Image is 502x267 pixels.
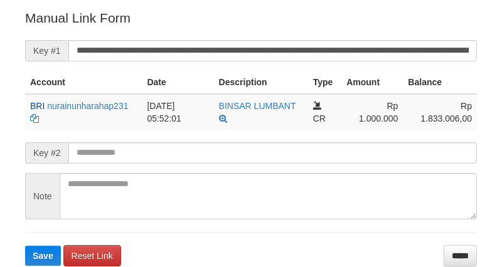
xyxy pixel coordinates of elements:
th: Amount [341,71,403,94]
td: Rp 1.833.006,00 [403,94,477,130]
a: BINSAR LUMBANT [219,101,296,111]
span: Save [33,251,53,261]
span: Key #1 [25,40,68,61]
th: Description [214,71,308,94]
td: [DATE] 05:52:01 [142,94,213,130]
span: CR [313,113,326,123]
span: Reset Link [72,251,113,261]
a: Copy nurainunharahap231 to clipboard [30,113,39,123]
span: BRI [30,101,45,111]
th: Account [25,71,142,94]
button: Save [25,246,61,266]
span: Key #2 [25,142,68,164]
p: Manual Link Form [25,9,477,27]
th: Type [308,71,342,94]
th: Balance [403,71,477,94]
th: Date [142,71,213,94]
td: Rp 1.000.000 [341,94,403,130]
a: nurainunharahap231 [47,101,128,111]
a: Reset Link [63,245,121,266]
span: Note [25,173,60,219]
